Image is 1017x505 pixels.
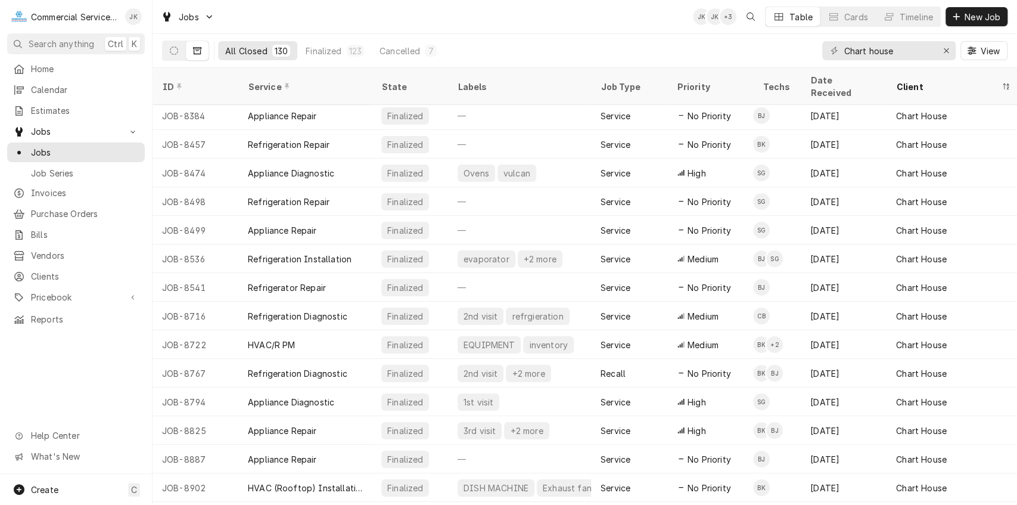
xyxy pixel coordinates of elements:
span: Bills [31,228,139,241]
div: HVAC/R PM [248,339,295,351]
div: Brandon Johnson's Avatar [766,422,783,439]
div: John Key's Avatar [693,8,710,25]
span: Medium [688,253,719,265]
div: Sebastian Gomez's Avatar [753,222,770,238]
div: Brian Key's Avatar [753,136,770,153]
a: Go to Jobs [156,7,219,27]
div: Finalized [386,196,424,208]
span: Medium [688,310,719,323]
div: Chart House [896,167,947,179]
div: CB [753,308,770,324]
div: [DATE] [801,473,887,502]
div: Service [601,110,630,122]
div: [DATE] [801,330,887,359]
div: Recall [601,367,626,380]
div: JOB-8887 [153,445,238,473]
div: [DATE] [801,187,887,216]
div: Client [896,80,999,93]
div: Priority [677,80,741,93]
div: BJ [753,107,770,124]
div: SG [766,250,783,267]
div: inventory [528,339,568,351]
div: Service [601,310,630,323]
div: BJ [753,250,770,267]
div: [DATE] [801,445,887,473]
div: Finalized [386,310,424,323]
div: Service [248,80,360,93]
div: Chart House [896,281,947,294]
div: Finalized [386,482,424,494]
div: 7 [427,45,434,57]
div: Commercial Service Co.'s Avatar [11,8,27,25]
span: Calendar [31,83,139,96]
span: No Priority [688,281,731,294]
a: Calendar [7,80,145,100]
div: Finalized [386,138,424,151]
span: View [978,45,1002,57]
div: BK [753,336,770,353]
div: JOB-8457 [153,130,238,159]
div: [DATE] [801,130,887,159]
div: Service [601,425,630,437]
div: — [448,216,591,244]
div: JOB-8384 [153,101,238,130]
div: Finalized [386,167,424,179]
div: — [448,130,591,159]
span: Jobs [31,146,139,159]
div: Sebastian Gomez's Avatar [753,165,770,181]
button: New Job [946,7,1007,26]
div: Brandon Johnson's Avatar [766,365,783,382]
div: Appliance Repair [248,110,317,122]
div: JK [693,8,710,25]
input: Keyword search [844,41,933,60]
div: Appliance Diagnostic [248,396,334,408]
span: High [688,167,706,179]
div: BJ [753,451,770,467]
div: Finalized [386,367,424,380]
div: BJ [753,279,770,296]
div: C [11,8,27,25]
div: Chart House [896,396,947,408]
div: Brian Key's Avatar [753,479,770,496]
div: Bill Key's Avatar [753,365,770,382]
div: 3rd visit [462,425,497,437]
a: Vendors [7,246,145,265]
div: Appliance Diagnostic [248,167,334,179]
div: [DATE] [801,244,887,273]
div: Finalized [386,425,424,437]
a: Estimates [7,101,145,120]
span: Jobs [179,11,199,23]
div: Service [601,224,630,237]
div: BK [753,479,770,496]
div: [DATE] [801,273,887,302]
span: Pricebook [31,291,121,303]
div: — [448,101,591,130]
div: Chart House [896,138,947,151]
div: Cancelled [380,45,420,57]
div: [DATE] [801,388,887,416]
div: Finalized [386,224,424,237]
div: [DATE] [801,159,887,187]
div: JOB-8794 [153,388,238,416]
div: vulcan [502,167,531,179]
div: Date Received [810,74,875,99]
div: Service [601,396,630,408]
div: Refrigeration Diagnostic [248,310,347,323]
div: Finalized [386,453,424,466]
div: Refrigeration Repair [248,138,329,151]
div: — [448,273,591,302]
div: Bill Key's Avatar [753,336,770,353]
div: Chart House [896,339,947,351]
div: [DATE] [801,216,887,244]
div: Timeline [900,11,933,23]
div: [DATE] [801,302,887,330]
a: Go to What's New [7,447,145,466]
div: +2 more [523,253,558,265]
div: All Closed [225,45,268,57]
div: [DATE] [801,359,887,388]
div: JOB-8902 [153,473,238,502]
span: C [131,484,137,496]
div: 2nd visit [462,310,499,323]
span: Ctrl [108,38,123,50]
span: Vendors [31,249,139,262]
